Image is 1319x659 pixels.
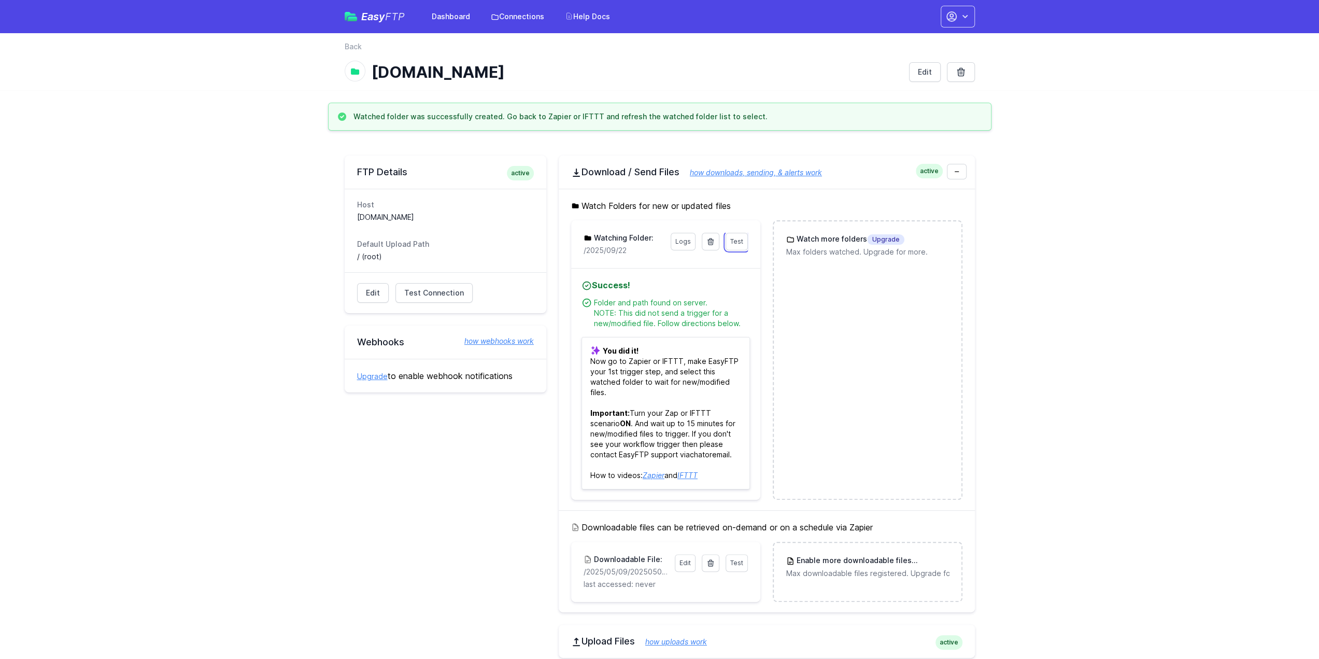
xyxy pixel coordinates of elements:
[395,283,473,303] a: Test Connection
[571,521,962,534] h5: Downloadable files can be retrieved on-demand or on a schedule via Zapier
[867,234,904,245] span: Upgrade
[357,251,534,262] dd: / (root)
[571,635,962,648] h2: Upload Files
[786,247,948,257] p: Max folders watched. Upgrade for more.
[935,635,962,650] span: active
[426,7,476,26] a: Dashboard
[620,419,631,428] b: ON
[584,579,748,590] p: last accessed: never
[592,554,662,565] h3: Downloadable File:
[603,346,639,355] b: You did it!
[726,233,748,250] a: Test
[774,543,961,591] a: Enable more downloadable filesUpgrade Max downloadable files registered. Upgrade for more.
[635,637,707,646] a: how uploads work
[357,166,534,178] h2: FTP Details
[643,471,664,480] a: Zapier
[584,567,669,577] p: /2025/05/09/20250509171559_inbound_0422652309_0756011820.mp3
[730,559,743,567] span: Test
[353,111,768,122] h3: Watched folder was successfully created. Go back to Zapier or IFTTT and refresh the watched folde...
[357,336,534,348] h2: Webhooks
[795,555,948,566] h3: Enable more downloadable files
[677,471,698,480] a: IFTTT
[671,233,696,250] a: Logs
[345,12,357,21] img: easyftp_logo.png
[584,245,664,256] p: 2025/09/22
[726,554,748,572] a: Test
[592,233,654,243] h3: Watching Folder:
[690,450,705,459] a: chat
[582,337,750,489] p: Now go to Zapier or IFTTT, make EasyFTP your 1st trigger step, and select this watched folder to ...
[571,200,962,212] h5: Watch Folders for new or updated files
[559,7,616,26] a: Help Docs
[345,11,405,22] a: EasyFTP
[909,62,941,82] a: Edit
[345,359,546,392] div: to enable webhook notifications
[786,568,948,579] p: Max downloadable files registered. Upgrade for more.
[712,450,730,459] a: email
[730,237,743,245] span: Test
[361,11,405,22] span: Easy
[357,283,389,303] a: Edit
[774,221,961,270] a: Watch more foldersUpgrade Max folders watched. Upgrade for more.
[590,409,630,417] b: Important:
[454,336,534,346] a: how webhooks work
[507,166,534,180] span: active
[485,7,550,26] a: Connections
[345,41,362,52] a: Back
[582,279,750,291] h4: Success!
[345,41,975,58] nav: Breadcrumb
[675,554,696,572] a: Edit
[916,164,943,178] span: active
[372,63,901,81] h1: [DOMAIN_NAME]
[404,288,464,298] span: Test Connection
[357,372,388,381] a: Upgrade
[571,166,962,178] h2: Download / Send Files
[357,239,534,249] dt: Default Upload Path
[679,168,822,177] a: how downloads, sending, & alerts work
[1267,607,1307,647] iframe: Drift Widget Chat Controller
[357,200,534,210] dt: Host
[795,234,904,245] h3: Watch more folders
[594,298,750,329] div: Folder and path found on server. NOTE: This did not send a trigger for a new/modified file. Follo...
[912,556,949,566] span: Upgrade
[385,10,405,23] span: FTP
[357,212,534,222] dd: [DOMAIN_NAME]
